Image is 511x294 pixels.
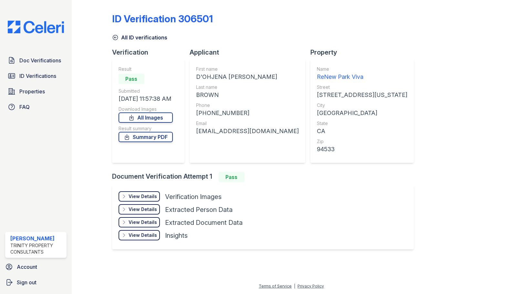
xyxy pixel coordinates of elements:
[196,66,299,72] div: First name
[17,263,37,271] span: Account
[119,132,173,142] a: Summary PDF
[317,102,407,109] div: City
[19,88,45,95] span: Properties
[19,57,61,64] span: Doc Verifications
[190,48,310,57] div: Applicant
[3,276,69,289] a: Sign out
[119,94,173,103] div: [DATE] 11:57:38 AM
[129,232,157,238] div: View Details
[3,260,69,273] a: Account
[317,120,407,127] div: State
[3,21,69,33] img: CE_Logo_Blue-a8612792a0a2168367f1c8372b55b34899dd931a85d93a1a3d3e32e68fde9ad4.png
[317,84,407,90] div: Street
[119,112,173,123] a: All Images
[129,206,157,213] div: View Details
[119,74,144,84] div: Pass
[317,109,407,118] div: [GEOGRAPHIC_DATA]
[317,90,407,100] div: [STREET_ADDRESS][US_STATE]
[119,66,173,72] div: Result
[317,66,407,72] div: Name
[5,85,67,98] a: Properties
[165,231,188,240] div: Insights
[10,235,64,242] div: [PERSON_NAME]
[5,54,67,67] a: Doc Verifications
[19,72,56,80] span: ID Verifications
[317,66,407,81] a: Name ReNew Park Viva
[165,192,222,201] div: Verification Images
[112,13,213,25] div: ID Verification 306501
[196,72,299,81] div: D'OHJENA [PERSON_NAME]
[129,219,157,226] div: View Details
[317,127,407,136] div: CA
[196,102,299,109] div: Phone
[196,90,299,100] div: BROWN
[165,218,243,227] div: Extracted Document Data
[317,145,407,154] div: 94533
[119,106,173,112] div: Download Images
[196,84,299,90] div: Last name
[112,48,190,57] div: Verification
[297,284,324,289] a: Privacy Policy
[17,278,36,286] span: Sign out
[196,109,299,118] div: [PHONE_NUMBER]
[165,205,233,214] div: Extracted Person Data
[317,72,407,81] div: ReNew Park Viva
[112,34,167,41] a: All ID verifications
[5,69,67,82] a: ID Verifications
[5,100,67,113] a: FAQ
[119,125,173,132] div: Result summary
[219,172,245,182] div: Pass
[317,138,407,145] div: Zip
[196,120,299,127] div: Email
[112,172,419,182] div: Document Verification Attempt 1
[10,242,64,255] div: Trinity Property Consultants
[259,284,292,289] a: Terms of Service
[119,88,173,94] div: Submitted
[196,127,299,136] div: [EMAIL_ADDRESS][DOMAIN_NAME]
[19,103,30,111] span: FAQ
[294,284,295,289] div: |
[310,48,419,57] div: Property
[129,193,157,200] div: View Details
